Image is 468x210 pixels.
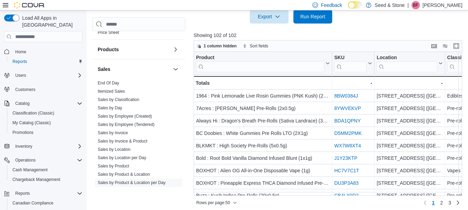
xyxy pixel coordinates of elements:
[10,128,82,137] span: Promotions
[98,139,147,144] a: Sales by Invoice & Product
[10,166,82,174] span: Cash Management
[240,42,271,50] button: Sort fields
[194,32,465,39] p: Showing 102 of 102
[12,189,33,198] button: Reports
[196,117,330,125] div: Always Hi : Dragon's Breath Pre-Rolls (Sativa Landrace) (3x0.5g)
[12,167,47,173] span: Cash Management
[377,167,442,175] div: [STREET_ADDRESS] ([GEOGRAPHIC_DATA])
[377,55,437,61] div: Location
[429,197,438,208] button: Page 1 of 3
[7,128,85,137] button: Promotions
[421,199,429,207] button: Previous page
[14,2,45,9] img: Cova
[98,122,154,127] a: Sales by Employee (Tendered)
[377,129,442,138] div: [STREET_ADDRESS] ([GEOGRAPHIC_DATA])
[454,199,462,207] a: Next page
[10,199,56,207] a: Canadian Compliance
[98,46,170,53] button: Products
[10,57,30,66] a: Reports
[441,42,449,50] button: Display options
[196,167,330,175] div: BOXHOT : Alien OG All-in-One Disposable Vape (1g)
[334,55,367,72] div: SKU URL
[334,131,362,136] a: D5MM2PMK
[98,155,146,161] span: Sales by Location per Day
[334,168,359,174] a: HC7V7C1T
[196,104,330,113] div: 7Acres : [PERSON_NAME] Pre-Rolls (2x0.5g)
[334,193,359,199] a: CB4LX0R2
[334,93,358,99] a: 8BW0384J
[98,97,139,102] a: Sales by Classification
[98,164,129,168] a: Sales by Product
[440,199,443,206] span: 2
[12,59,27,64] span: Reports
[171,45,180,54] button: Products
[98,81,119,85] a: End Of Day
[98,46,119,53] h3: Products
[92,79,185,198] div: Sales
[1,141,85,151] button: Inventory
[12,142,82,150] span: Inventory
[98,89,125,94] a: Itemized Sales
[98,106,122,110] a: Sales by Day
[413,1,418,9] span: BF
[98,97,139,102] span: Sales by Classification
[196,192,330,200] div: Buzz : Kush Indica Pre-Rolls (20x0.5g)
[196,179,330,188] div: BOXHOT : Pineapple Express THCA Diamond Infused Pre-Rolls (2x0.5g)
[7,198,85,208] button: Canadian Compliance
[7,165,85,175] button: Cash Management
[300,13,325,20] span: Run Report
[98,114,152,119] a: Sales by Employee (Created)
[377,92,442,100] div: [STREET_ADDRESS] ([GEOGRAPHIC_DATA])
[98,130,128,136] span: Sales by Invoice
[438,197,446,208] a: Page 2 of 3
[334,106,361,111] a: 8YWVEKVP
[12,99,32,108] button: Catalog
[12,130,34,135] span: Promotions
[12,71,29,80] button: Users
[194,42,239,50] button: 1 column hidden
[98,172,150,177] a: Sales by Product & Location
[10,109,57,117] a: Classification (Classic)
[377,55,442,72] button: Location
[12,71,82,80] span: Users
[12,177,60,182] span: Chargeback Management
[196,79,330,87] div: Totals
[334,55,372,72] button: SKU
[432,199,435,206] span: 1
[98,66,170,73] button: Sales
[10,175,63,184] a: Chargeback Management
[1,84,85,94] button: Customers
[98,189,145,193] a: Sales by Product per Day
[429,197,454,208] ul: Pagination for preceding grid
[98,66,111,73] h3: Sales
[1,155,85,165] button: Operations
[377,79,442,87] div: -
[12,156,38,164] button: Operations
[98,147,131,152] span: Sales by Location
[92,28,185,39] div: Pricing
[15,73,26,78] span: Users
[7,175,85,184] button: Chargeback Management
[98,180,166,185] a: Sales by Product & Location per Day
[12,47,82,56] span: Home
[19,15,82,28] span: Load All Apps in [GEOGRAPHIC_DATA]
[15,87,35,92] span: Customers
[334,143,361,149] a: WX7W8XT4
[250,10,289,24] button: Export
[375,1,405,9] p: Seed & Stone
[15,101,29,106] span: Catalog
[12,99,82,108] span: Catalog
[98,30,119,35] a: Price Sheet
[15,191,30,196] span: Reports
[7,57,85,66] button: Reports
[12,110,54,116] span: Classification (Classic)
[10,175,82,184] span: Chargeback Management
[10,119,82,127] span: My Catalog (Classic)
[196,55,324,61] div: Product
